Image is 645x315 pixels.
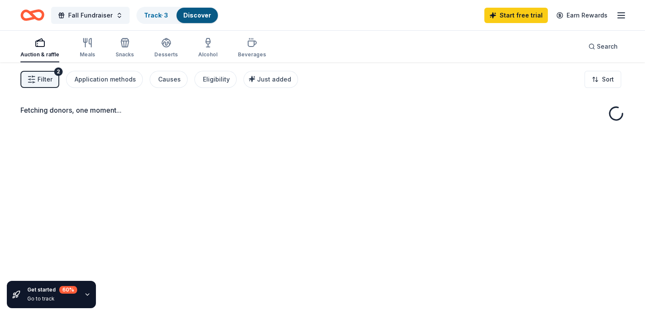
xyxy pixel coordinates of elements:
[54,67,63,76] div: 2
[20,105,625,115] div: Fetching donors, one moment...
[602,74,614,85] span: Sort
[551,8,613,23] a: Earn Rewards
[27,286,77,294] div: Get started
[238,51,266,58] div: Beverages
[154,51,178,58] div: Desserts
[27,295,77,302] div: Go to track
[116,51,134,58] div: Snacks
[150,71,188,88] button: Causes
[203,74,230,85] div: Eligibility
[584,71,621,88] button: Sort
[75,74,136,85] div: Application methods
[20,5,44,25] a: Home
[20,34,59,62] button: Auction & raffle
[238,34,266,62] button: Beverages
[59,286,77,294] div: 60 %
[597,41,618,52] span: Search
[20,71,59,88] button: Filter2
[194,71,237,88] button: Eligibility
[51,7,130,24] button: Fall Fundraiser
[243,71,298,88] button: Just added
[198,51,217,58] div: Alcohol
[66,71,143,88] button: Application methods
[183,12,211,19] a: Discover
[257,76,291,83] span: Just added
[198,34,217,62] button: Alcohol
[144,12,168,19] a: Track· 3
[158,74,181,85] div: Causes
[80,51,95,58] div: Meals
[154,34,178,62] button: Desserts
[38,74,52,85] span: Filter
[136,7,219,24] button: Track· 3Discover
[68,10,113,20] span: Fall Fundraiser
[116,34,134,62] button: Snacks
[581,38,625,55] button: Search
[484,8,548,23] a: Start free trial
[80,34,95,62] button: Meals
[20,51,59,58] div: Auction & raffle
